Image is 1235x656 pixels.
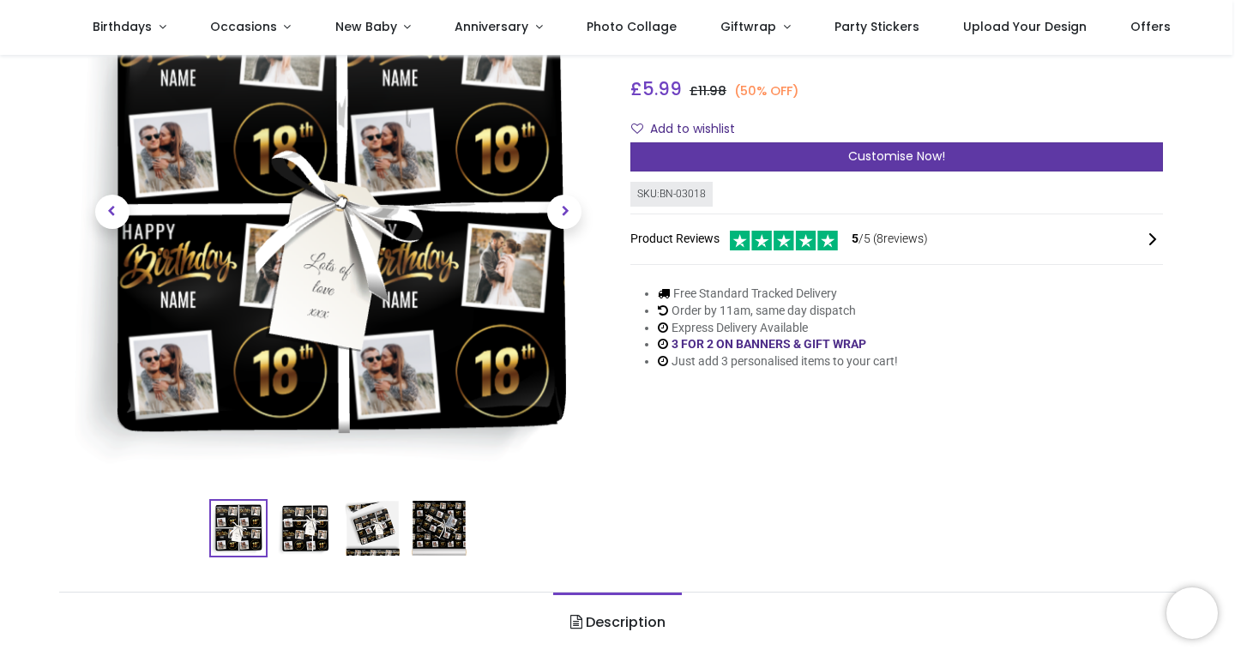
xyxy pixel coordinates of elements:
[848,147,945,165] span: Customise Now!
[690,82,726,99] span: £
[587,18,677,35] span: Photo Collage
[834,18,919,35] span: Party Stickers
[553,593,681,653] a: Description
[211,501,266,556] img: Personalised 18th Birthday Wrapping Paper - Black & Gold - Upload 2 Photos & Name
[525,26,605,399] a: Next
[455,18,528,35] span: Anniversary
[852,231,928,248] span: /5 ( 8 reviews)
[658,353,898,370] li: Just add 3 personalised items to your cart!
[642,76,682,101] span: 5.99
[720,18,776,35] span: Giftwrap
[630,76,682,101] span: £
[658,320,898,337] li: Express Delivery Available
[630,182,713,207] div: SKU: BN-03018
[672,337,866,351] a: 3 FOR 2 ON BANNERS & GIFT WRAP
[630,115,750,144] button: Add to wishlistAdd to wishlist
[1130,18,1171,35] span: Offers
[547,195,581,229] span: Next
[210,18,277,35] span: Occasions
[72,26,152,399] a: Previous
[852,232,858,245] span: 5
[412,501,467,556] img: BN-03018-04
[963,18,1087,35] span: Upload Your Design
[631,123,643,135] i: Add to wishlist
[278,501,333,556] img: BN-03018-02
[658,286,898,303] li: Free Standard Tracked Delivery
[1166,587,1218,639] iframe: Brevo live chat
[698,82,726,99] span: 11.98
[345,501,400,556] img: BN-03018-03
[658,303,898,320] li: Order by 11am, same day dispatch
[93,18,152,35] span: Birthdays
[95,195,130,229] span: Previous
[335,18,397,35] span: New Baby
[630,228,1163,251] div: Product Reviews
[734,82,799,100] small: (50% OFF)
